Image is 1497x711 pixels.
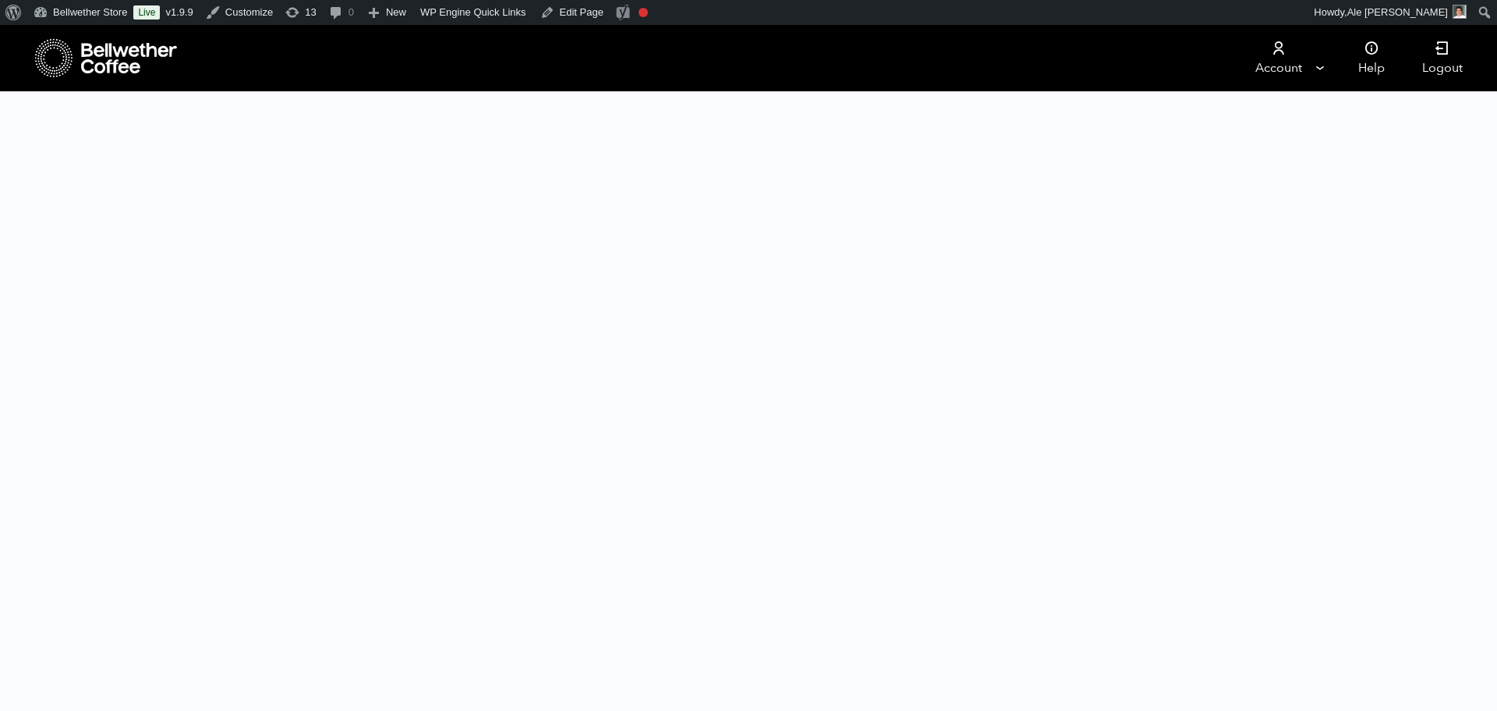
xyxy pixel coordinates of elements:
a: Help [1340,25,1403,91]
span: Ale [PERSON_NAME] [1347,6,1448,18]
div: Focus keyphrase not set [639,8,648,17]
a: Live [133,5,160,20]
a: Logout [1403,25,1481,91]
a: Account [1230,25,1326,91]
